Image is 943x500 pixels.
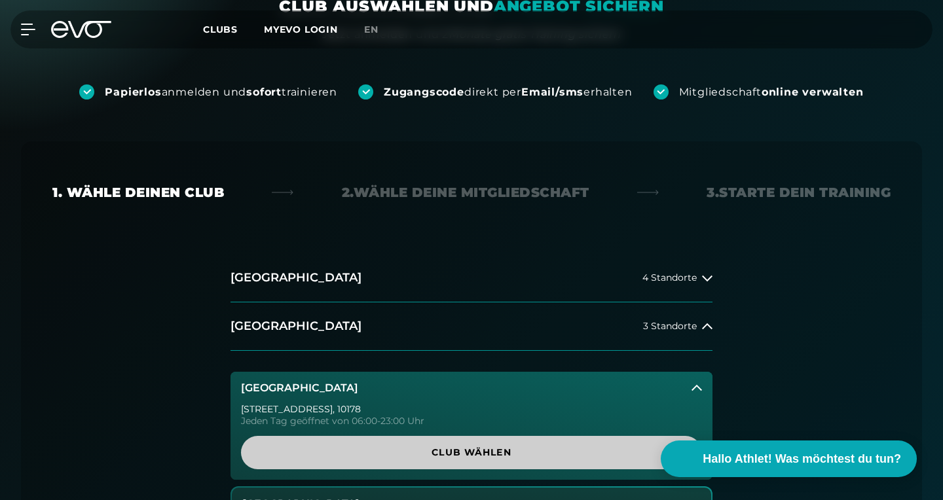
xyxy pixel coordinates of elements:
div: direkt per erhalten [384,85,632,99]
strong: sofort [246,86,282,98]
a: Club wählen [241,436,702,469]
h3: [GEOGRAPHIC_DATA] [241,382,358,394]
div: Jeden Tag geöffnet von 06:00-23:00 Uhr [241,416,702,425]
div: 3. Starte dein Training [707,183,891,202]
div: anmelden und trainieren [105,85,337,99]
a: en [364,22,394,37]
span: 4 Standorte [642,273,697,283]
h2: [GEOGRAPHIC_DATA] [231,270,361,286]
button: [GEOGRAPHIC_DATA]3 Standorte [231,302,712,351]
button: [GEOGRAPHIC_DATA]4 Standorte [231,254,712,302]
div: Mitgliedschaft [679,85,864,99]
strong: Papierlos [105,86,161,98]
a: Clubs [203,23,264,35]
strong: Email/sms [521,86,583,98]
h2: [GEOGRAPHIC_DATA] [231,318,361,334]
div: [STREET_ADDRESS] , 10178 [241,404,702,414]
strong: Zugangscode [384,86,464,98]
span: Clubs [203,24,238,35]
button: [GEOGRAPHIC_DATA] [231,372,712,404]
strong: online verwalten [762,86,864,98]
span: Club wählen [272,446,671,459]
a: MYEVO LOGIN [264,24,338,35]
span: Hallo Athlet! Was möchtest du tun? [703,450,901,468]
button: Hallo Athlet! Was möchtest du tun? [661,440,917,477]
div: 2. Wähle deine Mitgliedschaft [342,183,589,202]
span: 3 Standorte [643,321,697,331]
span: en [364,24,379,35]
div: 1. Wähle deinen Club [52,183,224,202]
